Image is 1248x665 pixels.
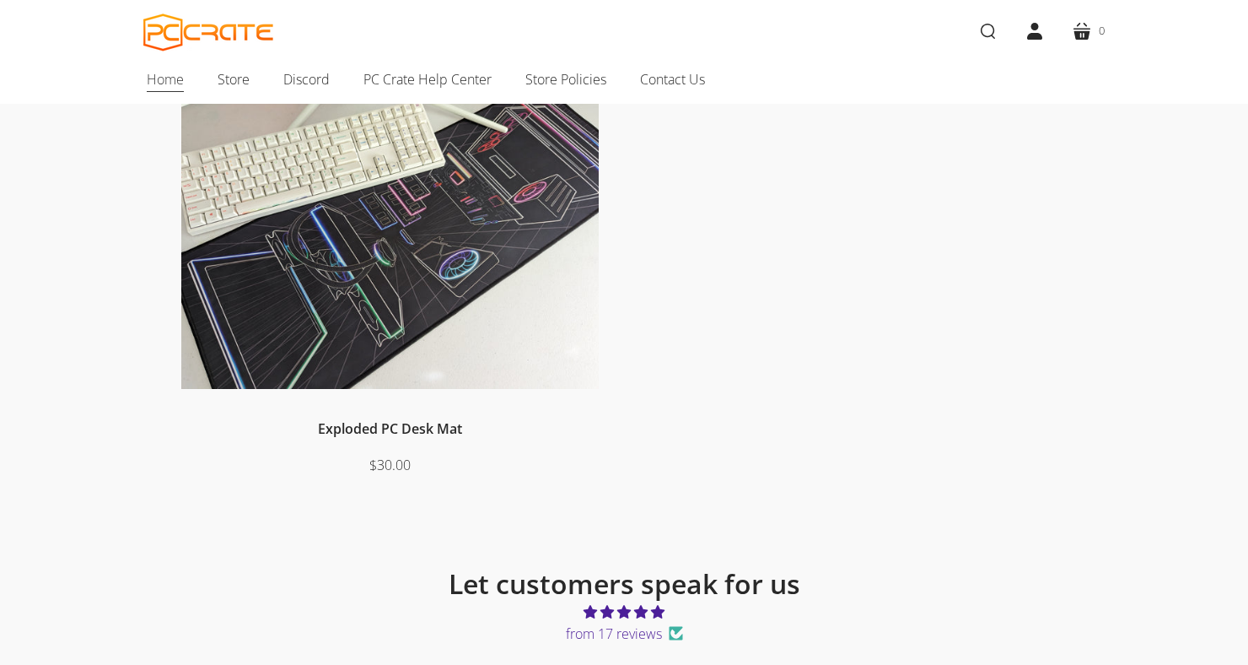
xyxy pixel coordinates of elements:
span: from 17 reviews [260,623,988,645]
span: PC Crate Help Center [363,68,492,90]
a: Discord [266,62,347,97]
a: 0 [1058,8,1118,55]
a: Store [201,62,266,97]
img: Desk mat on desk with keyboard, monitor, and mouse. [181,74,599,389]
a: Home [130,62,201,97]
span: 0 [1099,22,1105,40]
span: Contact Us [640,68,705,90]
a: PC Crate Help Center [347,62,508,97]
span: Store [218,68,250,90]
span: Home [147,68,184,90]
a: Store Policies [508,62,623,97]
span: Store Policies [525,68,606,90]
nav: Main navigation [118,62,1130,104]
h2: Let customers speak for us [260,567,988,601]
a: PC CRATE [143,14,274,51]
a: Exploded PC Desk Mat [318,419,462,438]
a: Contact Us [623,62,722,97]
span: $30.00 [369,456,411,474]
span: 4.76 stars [260,601,988,623]
span: Discord [283,68,330,90]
